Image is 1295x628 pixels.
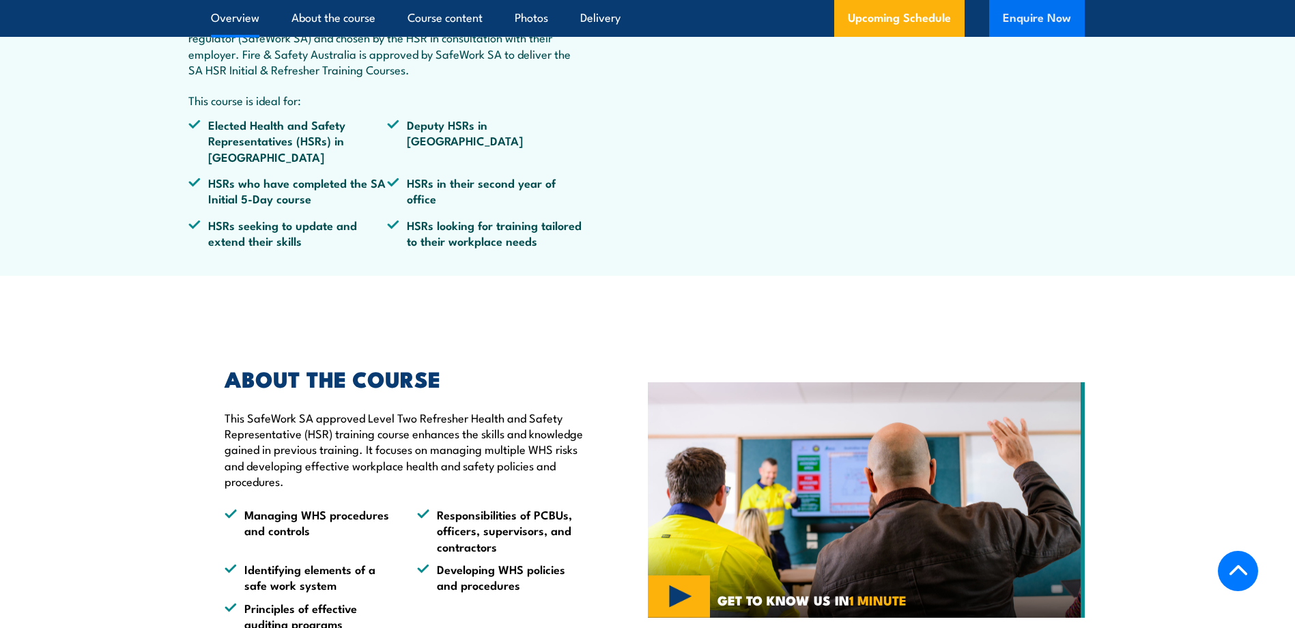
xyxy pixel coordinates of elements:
h2: ABOUT THE COURSE [225,369,585,388]
li: HSRs who have completed the SA Initial 5-Day course [188,175,388,207]
strong: 1 MINUTE [849,590,907,610]
li: Elected Health and Safety Representatives (HSRs) in [GEOGRAPHIC_DATA] [188,117,388,165]
li: HSRs in their second year of office [387,175,586,207]
p: This course is ideal for: [188,92,587,108]
li: Developing WHS policies and procedures [417,561,585,593]
li: HSRs seeking to update and extend their skills [188,217,388,249]
li: Managing WHS procedures and controls [225,506,393,554]
li: Responsibilities of PCBUs, officers, supervisors, and contractors [417,506,585,554]
li: Identifying elements of a safe work system [225,561,393,593]
span: GET TO KNOW US IN [717,594,907,606]
li: HSRs looking for training tailored to their workplace needs [387,217,586,249]
li: Deputy HSRs in [GEOGRAPHIC_DATA] [387,117,586,165]
p: This SafeWork SA approved Level Two Refresher Health and Safety Representative (HSR) training cou... [225,410,585,489]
